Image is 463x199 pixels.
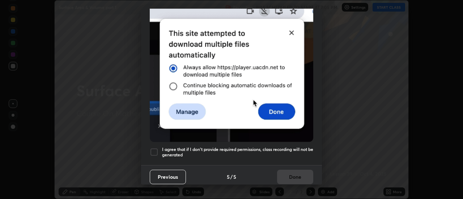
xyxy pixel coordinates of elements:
h5: I agree that if I don't provide required permissions, class recording will not be generated [162,147,313,158]
button: Previous [150,170,186,184]
h4: 5 [227,173,230,181]
h4: / [230,173,233,181]
h4: 5 [233,173,236,181]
